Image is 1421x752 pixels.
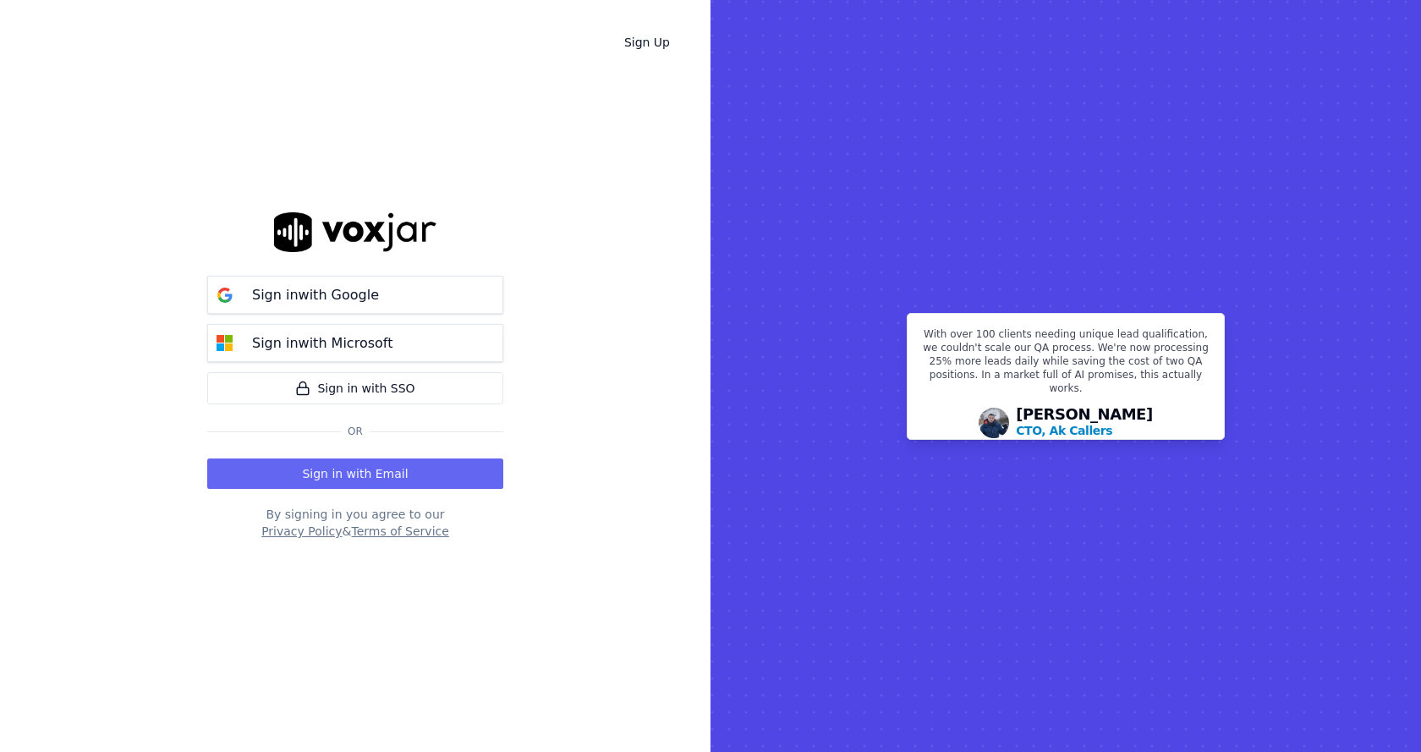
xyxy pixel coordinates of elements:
a: Sign Up [611,27,683,58]
img: microsoft Sign in button [208,327,242,360]
p: Sign in with Microsoft [252,333,392,354]
img: logo [274,212,436,252]
button: Privacy Policy [261,523,342,540]
button: Sign inwith Google [207,276,503,314]
span: Or [341,425,370,438]
img: Avatar [979,408,1009,438]
a: Sign in with SSO [207,372,503,404]
button: Sign in with Email [207,458,503,489]
p: With over 100 clients needing unique lead qualification, we couldn't scale our QA process. We're ... [918,327,1214,402]
img: google Sign in button [208,278,242,312]
div: [PERSON_NAME] [1016,407,1153,439]
p: CTO, Ak Callers [1016,422,1112,439]
button: Sign inwith Microsoft [207,324,503,362]
button: Terms of Service [351,523,448,540]
p: Sign in with Google [252,285,379,305]
div: By signing in you agree to our & [207,506,503,540]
